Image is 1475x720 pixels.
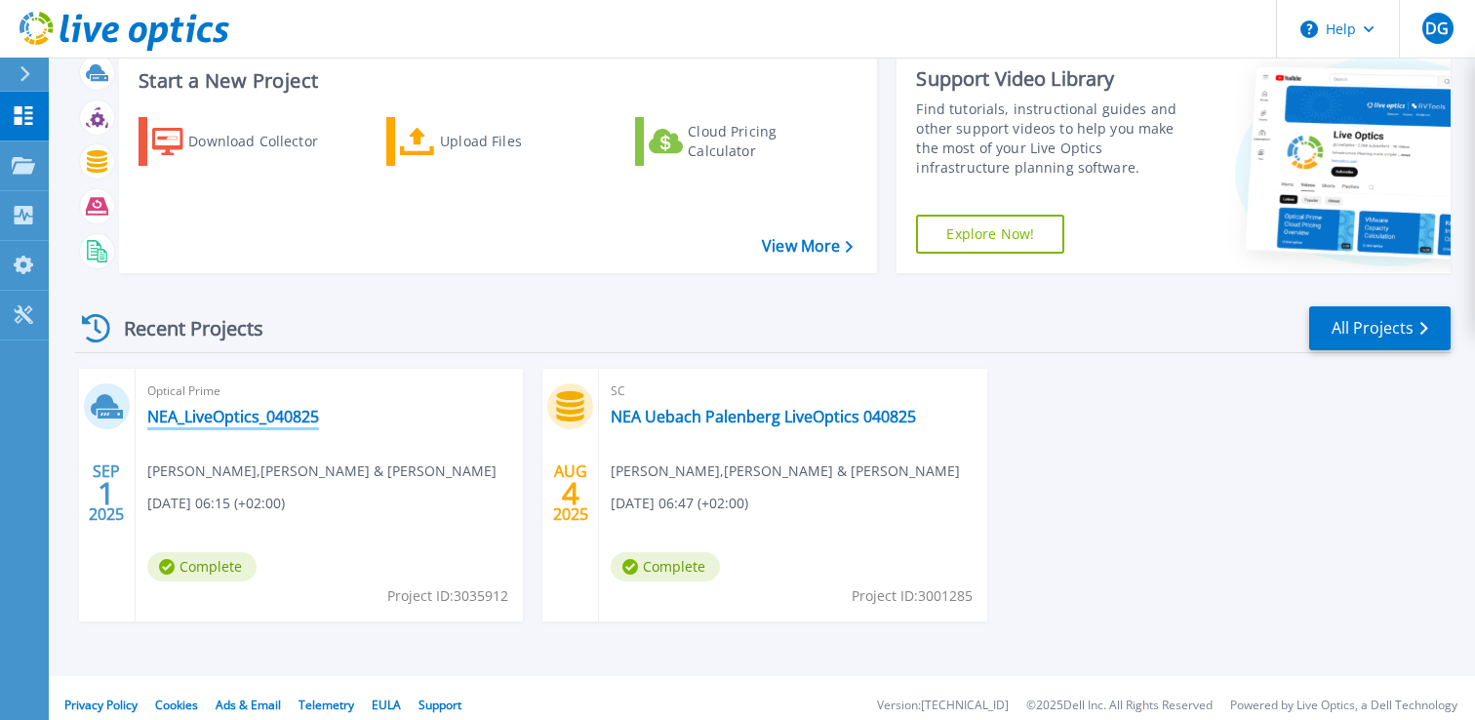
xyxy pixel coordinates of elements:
span: Complete [611,552,720,581]
a: NEA_LiveOptics_040825 [147,407,319,426]
span: DG [1425,20,1449,36]
span: 4 [562,485,579,501]
a: Telemetry [299,697,354,713]
a: Privacy Policy [64,697,138,713]
a: Cloud Pricing Calculator [635,117,853,166]
div: Download Collector [188,122,344,161]
a: Upload Files [386,117,604,166]
span: Optical Prime [147,380,511,402]
h3: Start a New Project [139,70,853,92]
a: EULA [372,697,401,713]
div: Support Video Library [916,66,1194,92]
a: View More [762,237,853,256]
div: Cloud Pricing Calculator [688,122,844,161]
li: Powered by Live Optics, a Dell Technology [1230,700,1457,712]
span: [PERSON_NAME] , [PERSON_NAME] & [PERSON_NAME] [611,460,960,482]
li: © 2025 Dell Inc. All Rights Reserved [1026,700,1213,712]
div: AUG 2025 [552,458,589,529]
a: Explore Now! [916,215,1064,254]
a: All Projects [1309,306,1451,350]
a: Support [419,697,461,713]
a: Download Collector [139,117,356,166]
div: Recent Projects [75,304,290,352]
span: SC [611,380,975,402]
a: Ads & Email [216,697,281,713]
div: SEP 2025 [88,458,125,529]
span: 1 [98,485,115,501]
span: Project ID: 3001285 [852,585,973,607]
a: NEA Uebach Palenberg LiveOptics 040825 [611,407,916,426]
span: Project ID: 3035912 [387,585,508,607]
span: Complete [147,552,257,581]
span: [PERSON_NAME] , [PERSON_NAME] & [PERSON_NAME] [147,460,497,482]
span: [DATE] 06:15 (+02:00) [147,493,285,514]
li: Version: [TECHNICAL_ID] [877,700,1009,712]
span: [DATE] 06:47 (+02:00) [611,493,748,514]
div: Find tutorials, instructional guides and other support videos to help you make the most of your L... [916,100,1194,178]
div: Upload Files [440,122,596,161]
a: Cookies [155,697,198,713]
